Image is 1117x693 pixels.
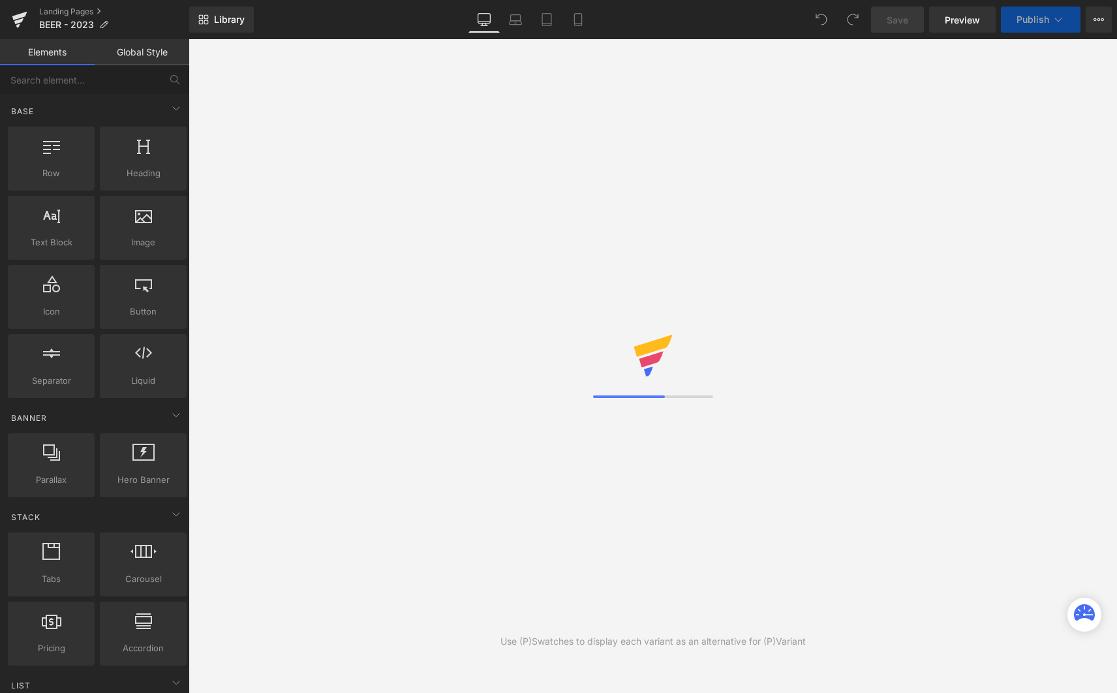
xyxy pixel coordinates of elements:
span: List [10,679,32,692]
a: Laptop [500,7,531,33]
button: Redo [840,7,866,33]
span: Tabs [12,572,91,586]
span: Hero Banner [104,473,183,487]
span: Accordion [104,641,183,655]
span: Parallax [12,473,91,487]
span: Heading [104,166,183,180]
span: Text Block [12,236,91,249]
a: Preview [929,7,996,33]
span: Base [10,105,35,117]
span: Library [214,14,245,25]
span: Stack [10,511,42,523]
a: Global Style [95,39,189,65]
button: Publish [1001,7,1080,33]
span: Carousel [104,572,183,586]
a: Mobile [562,7,594,33]
a: Desktop [468,7,500,33]
span: Pricing [12,641,91,655]
a: Landing Pages [39,7,189,17]
span: Icon [12,305,91,318]
span: Banner [10,412,48,424]
span: Publish [1017,14,1049,25]
span: Image [104,236,183,249]
span: Save [887,13,908,27]
a: Tablet [531,7,562,33]
span: BEER - 2023 [39,20,94,30]
a: New Library [189,7,254,33]
span: Row [12,166,91,180]
span: Liquid [104,374,183,388]
span: Preview [945,13,980,27]
button: Undo [808,7,834,33]
span: Button [104,305,183,318]
button: More [1086,7,1112,33]
div: Use (P)Swatches to display each variant as an alternative for (P)Variant [500,634,806,649]
span: Separator [12,374,91,388]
